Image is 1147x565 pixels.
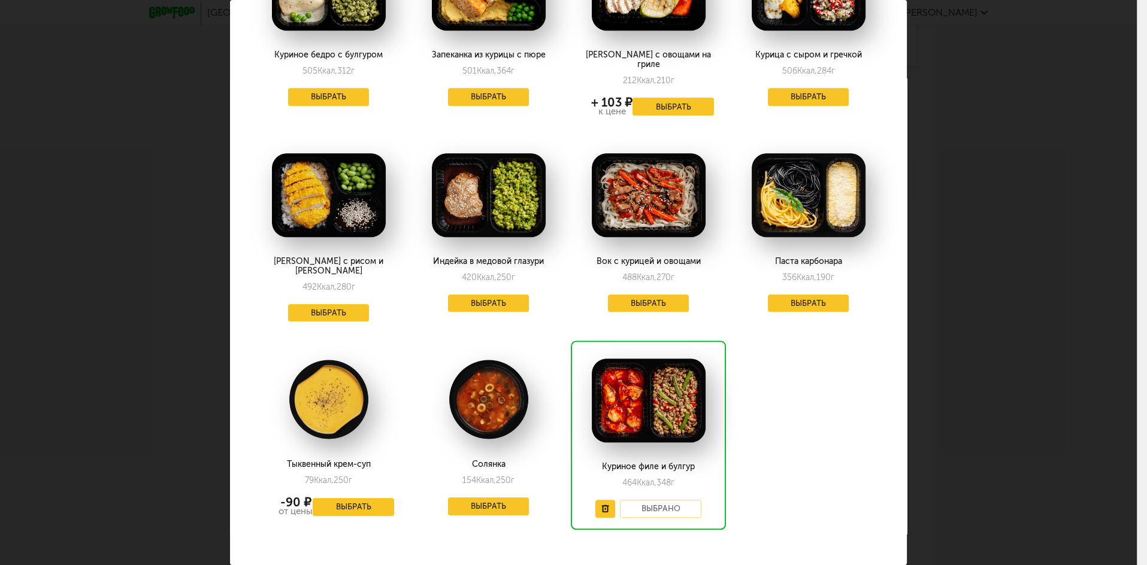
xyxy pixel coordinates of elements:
div: от цены [279,507,313,516]
div: 488 270 [622,272,674,282]
div: Курица с сыром и гречкой [743,50,874,60]
div: [PERSON_NAME] с овощами на гриле [583,50,714,69]
div: Индейка в медовой глазури [423,257,554,266]
div: 505 312 [302,66,355,76]
div: -90 ₽ [279,497,313,507]
button: Выбрать [768,294,849,312]
div: 356 190 [782,272,834,282]
span: г [352,282,355,292]
span: Ккал, [314,475,334,485]
div: 79 250 [305,475,352,485]
div: 464 348 [622,478,674,488]
button: Выбрать [448,294,529,312]
span: г [831,272,834,282]
div: 212 210 [623,75,674,86]
span: Ккал, [317,282,337,292]
span: Ккал, [637,75,656,86]
button: Выбрать [632,98,714,116]
button: Выбрать [288,88,370,106]
img: big_BZtb2hnABZbDWl1Q.png [432,153,546,237]
span: Ккал, [317,66,337,76]
button: Выбрать [313,498,394,516]
span: г [511,475,515,485]
span: Ккал, [637,272,656,282]
span: г [671,75,674,86]
div: Куриное филе и булгур [583,462,714,472]
div: + 103 ₽ [591,98,632,107]
img: big_HWXF6JoTnzpG87aU.png [752,153,865,237]
button: Выбрать [448,88,529,106]
img: big_Ic6kn6U3pRfUGkXZ.png [272,359,386,440]
span: Ккал, [797,66,817,76]
img: big_KMgpYGSfddwlaW8f.png [592,359,706,442]
div: Тыквенный крем-суп [263,460,394,469]
span: г [671,478,674,488]
span: Ккал, [477,272,497,282]
img: big_3p7Sl9ZsbvRH9M43.png [592,153,706,237]
div: 420 250 [462,272,515,282]
span: г [512,272,515,282]
span: Ккал, [637,478,656,488]
div: [PERSON_NAME] с рисом и [PERSON_NAME] [263,257,394,276]
span: г [349,475,352,485]
div: 501 364 [462,66,515,76]
span: г [831,66,835,76]
div: 492 280 [302,282,355,292]
span: Ккал, [477,66,497,76]
span: Ккал, [797,272,816,282]
button: Выбрать [608,294,689,312]
img: big_H4uTllHtc52JmbpB.png [432,359,546,440]
div: Паста карбонара [743,257,874,266]
div: Вок с курицей и овощами [583,257,714,266]
div: Куриное бедро с булгуром [263,50,394,60]
div: Солянка [423,460,554,469]
span: г [511,66,515,76]
span: Ккал, [476,475,496,485]
button: Выбрать [448,497,529,515]
div: к цене [591,107,632,116]
img: big_2fX2LWCYjyJ3431o.png [272,153,386,237]
button: Выбрать [768,88,849,106]
div: 506 284 [782,66,835,76]
div: 154 250 [462,475,515,485]
span: г [671,272,674,282]
span: г [351,66,355,76]
button: Выбрать [288,304,370,322]
div: Запеканка из курицы с пюре [423,50,554,60]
